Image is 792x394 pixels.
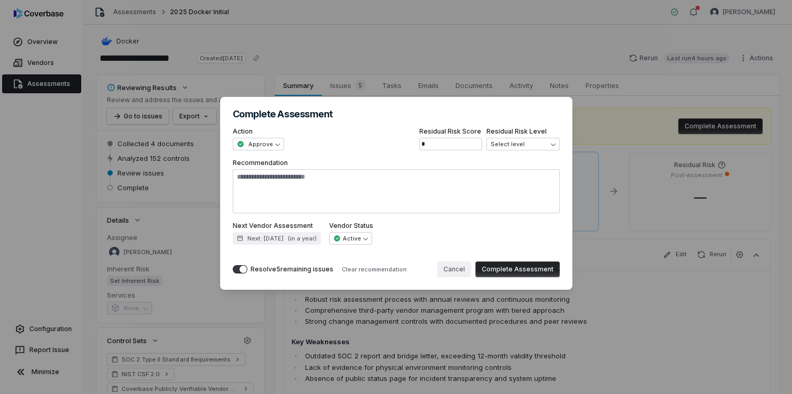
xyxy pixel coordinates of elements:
[338,263,411,276] button: Clear recommendation
[233,169,560,213] textarea: Recommendation
[233,127,284,136] label: Action
[486,127,560,136] label: Residual Risk Level
[437,261,471,277] button: Cancel
[288,235,317,243] span: ( in a year )
[233,265,247,273] button: Resolve5remaining issues
[233,232,321,245] button: Next: [DATE](in a year)
[419,127,482,136] label: Residual Risk Score
[233,222,321,230] label: Next Vendor Assessment
[251,265,333,273] div: Resolve 5 remaining issues
[233,159,560,213] label: Recommendation
[475,261,560,277] button: Complete Assessment
[329,222,373,230] label: Vendor Status
[233,110,560,119] h2: Complete Assessment
[247,235,284,243] span: Next: [DATE]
